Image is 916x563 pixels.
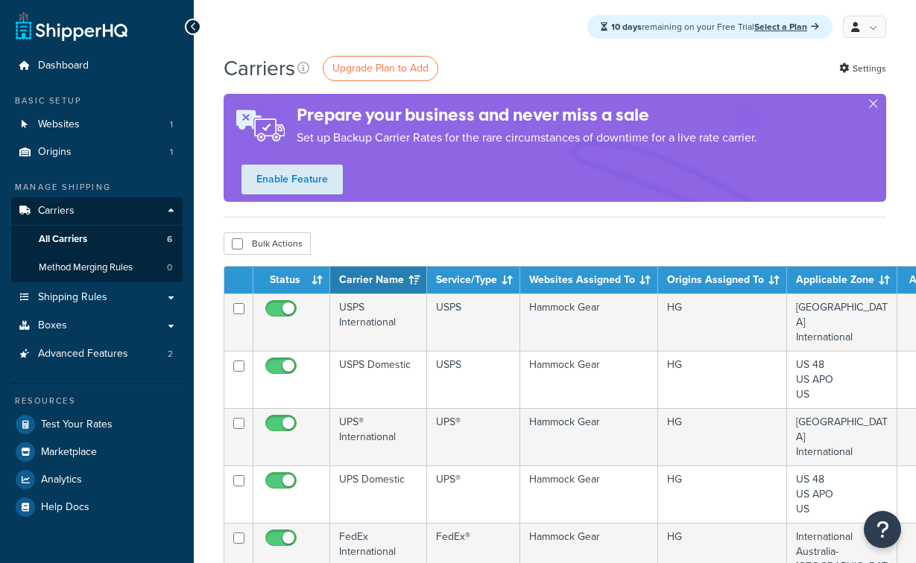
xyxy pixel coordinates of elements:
[41,501,89,514] span: Help Docs
[224,54,295,83] h1: Carriers
[38,319,67,332] span: Boxes
[787,267,897,293] th: Applicable Zone: activate to sort column ascending
[611,20,642,34] strong: 10 days
[11,226,183,253] li: All Carriers
[11,52,183,80] a: Dashboard
[11,111,183,139] li: Websites
[839,58,886,79] a: Settings
[520,465,658,523] td: Hammock Gear
[11,395,183,407] div: Resources
[41,446,97,459] span: Marketplace
[427,465,520,523] td: UPS®
[658,465,787,523] td: HG
[11,254,183,281] a: Method Merging Rules 0
[38,146,72,159] span: Origins
[658,293,787,351] td: HG
[170,146,173,159] span: 1
[167,261,172,274] span: 0
[323,56,438,81] a: Upgrade Plan to Add
[16,11,127,41] a: ShipperHQ Home
[224,94,297,157] img: ad-rules-rateshop-fe6ec290ccb7230408bd80ed9643f0289d75e0ffd9eb532fc0e269fcd187b520.png
[39,261,133,274] span: Method Merging Rules
[11,466,183,493] a: Analytics
[170,118,173,131] span: 1
[787,465,897,523] td: US 48 US APO US
[754,20,819,34] a: Select a Plan
[11,439,183,465] a: Marketplace
[520,408,658,465] td: Hammock Gear
[11,312,183,340] a: Boxes
[167,233,172,246] span: 6
[427,351,520,408] td: USPS
[297,103,757,127] h4: Prepare your business and never miss a sale
[11,284,183,311] a: Shipping Rules
[658,267,787,293] th: Origins Assigned To: activate to sort column ascending
[658,408,787,465] td: HG
[787,408,897,465] td: [GEOGRAPHIC_DATA] International
[38,118,80,131] span: Websites
[41,474,82,486] span: Analytics
[520,293,658,351] td: Hammock Gear
[38,291,107,304] span: Shipping Rules
[41,419,113,431] span: Test Your Rates
[787,293,897,351] td: [GEOGRAPHIC_DATA] International
[427,267,520,293] th: Service/Type: activate to sort column ascending
[330,465,427,523] td: UPS Domestic
[11,340,183,368] a: Advanced Features 2
[11,197,183,282] li: Carriers
[11,139,183,166] li: Origins
[427,293,520,351] td: USPS
[864,511,901,548] button: Open Resource Center
[330,267,427,293] th: Carrier Name: activate to sort column ascending
[330,293,427,351] td: USPS International
[168,348,173,360] span: 2
[658,351,787,408] td: HG
[11,411,183,438] a: Test Your Rates
[330,408,427,465] td: UPS® International
[11,181,183,194] div: Manage Shipping
[38,60,89,72] span: Dashboard
[38,205,75,217] span: Carriers
[11,226,183,253] a: All Carriers 6
[427,408,520,465] td: UPS®
[11,95,183,107] div: Basic Setup
[11,197,183,225] a: Carriers
[11,254,183,281] li: Method Merging Rules
[297,127,757,148] p: Set up Backup Carrier Rates for the rare circumstances of downtime for a live rate carrier.
[787,351,897,408] td: US 48 US APO US
[11,139,183,166] a: Origins 1
[39,233,87,246] span: All Carriers
[38,348,128,360] span: Advanced Features
[241,165,343,194] a: Enable Feature
[520,351,658,408] td: Hammock Gear
[11,340,183,368] li: Advanced Features
[520,267,658,293] th: Websites Assigned To: activate to sort column ascending
[332,60,429,76] span: Upgrade Plan to Add
[587,15,833,39] div: remaining on your Free Trial
[224,232,311,255] button: Bulk Actions
[253,267,330,293] th: Status: activate to sort column ascending
[11,111,183,139] a: Websites 1
[11,494,183,521] a: Help Docs
[330,351,427,408] td: USPS Domestic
